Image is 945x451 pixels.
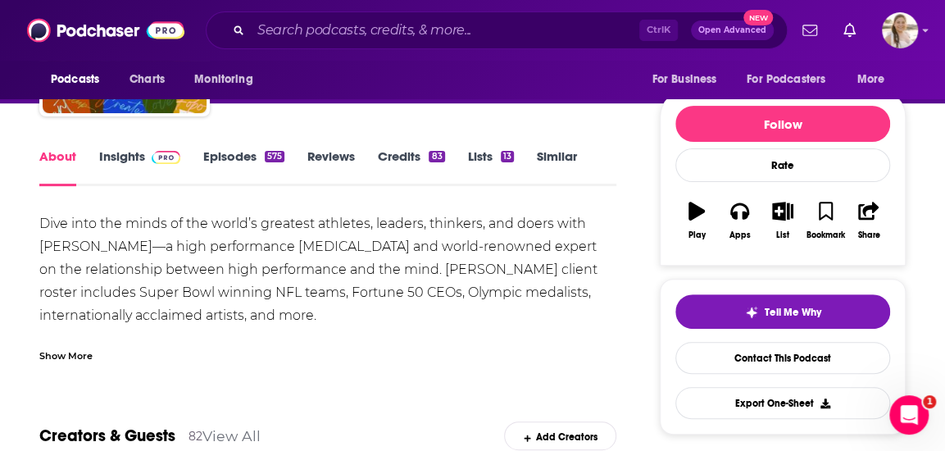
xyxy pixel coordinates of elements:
[761,191,804,250] button: List
[429,151,444,162] div: 83
[882,12,918,48] img: User Profile
[675,106,890,142] button: Follow
[537,148,577,186] a: Similar
[119,64,175,95] a: Charts
[882,12,918,48] button: Show profile menu
[847,191,890,250] button: Share
[189,429,202,444] div: 82
[378,148,444,186] a: Credits83
[251,17,639,43] input: Search podcasts, credits, & more...
[675,191,718,250] button: Play
[857,68,885,91] span: More
[718,191,761,250] button: Apps
[39,148,76,186] a: About
[183,64,274,95] button: open menu
[307,148,355,186] a: Reviews
[194,68,252,91] span: Monitoring
[39,426,175,446] a: Creators & Guests
[652,68,716,91] span: For Business
[923,395,936,408] span: 1
[639,20,678,41] span: Ctrl K
[675,387,890,419] button: Export One-Sheet
[882,12,918,48] span: Logged in as acquavie
[796,16,824,44] a: Show notifications dropdown
[468,148,514,186] a: Lists13
[698,26,766,34] span: Open Advanced
[203,148,284,186] a: Episodes575
[51,68,99,91] span: Podcasts
[736,64,849,95] button: open menu
[99,148,180,186] a: InsightsPodchaser Pro
[846,64,906,95] button: open menu
[889,395,929,435] iframe: Intercom live chat
[729,230,751,240] div: Apps
[202,427,261,444] a: View All
[640,64,737,95] button: open menu
[776,230,789,240] div: List
[804,191,847,250] button: Bookmark
[745,306,758,319] img: tell me why sparkle
[806,230,845,240] div: Bookmark
[504,421,616,450] div: Add Creators
[129,68,165,91] span: Charts
[27,15,184,46] img: Podchaser - Follow, Share and Rate Podcasts
[691,20,774,40] button: Open AdvancedNew
[152,151,180,164] img: Podchaser Pro
[857,230,879,240] div: Share
[837,16,862,44] a: Show notifications dropdown
[675,148,890,182] div: Rate
[688,230,706,240] div: Play
[501,151,514,162] div: 13
[765,306,821,319] span: Tell Me Why
[675,294,890,329] button: tell me why sparkleTell Me Why
[265,151,284,162] div: 575
[675,342,890,374] a: Contact This Podcast
[39,64,120,95] button: open menu
[743,10,773,25] span: New
[747,68,825,91] span: For Podcasters
[206,11,788,49] div: Search podcasts, credits, & more...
